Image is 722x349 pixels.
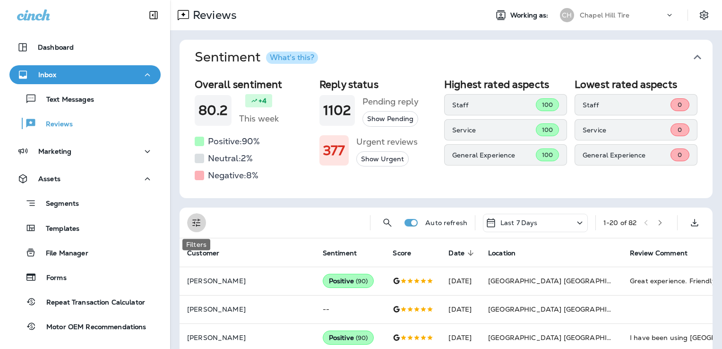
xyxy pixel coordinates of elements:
button: Filters [187,213,206,232]
span: ( 90 ) [356,334,368,342]
button: Collapse Sidebar [140,6,167,25]
p: General Experience [452,151,536,159]
p: Templates [36,225,79,234]
p: Marketing [38,148,71,155]
span: Review Comment [630,249,688,257]
button: Show Pending [362,111,418,127]
div: CH [560,8,574,22]
h2: Reply status [319,79,437,90]
div: SentimentWhat's this? [180,75,713,198]
div: Positive [323,331,374,345]
button: Export as CSV [685,213,704,232]
span: Customer [187,249,219,257]
p: Motor OEM Recommendations [37,323,146,332]
p: Inbox [38,71,56,79]
div: Filters [182,239,210,250]
h1: 377 [323,143,345,158]
div: Positive [323,274,374,288]
p: Reviews [189,8,237,22]
p: Service [583,126,670,134]
h5: Positive: 90 % [208,134,260,149]
p: Text Messages [37,96,94,105]
td: [DATE] [441,267,481,295]
span: 0 [678,126,682,134]
p: Auto refresh [425,219,467,227]
p: Last 7 Days [500,219,538,227]
p: [PERSON_NAME] [187,334,308,341]
p: Dashboard [38,44,74,51]
h5: Negative: 8 % [208,168,258,183]
td: -- [315,295,386,323]
span: 0 [678,151,682,159]
p: [PERSON_NAME] [187,277,308,285]
button: Dashboard [9,38,161,57]
h5: This week [239,111,279,126]
span: [GEOGRAPHIC_DATA] [GEOGRAPHIC_DATA][PERSON_NAME] [488,333,696,342]
button: Motor OEM Recommendations [9,316,161,336]
p: Staff [583,101,670,109]
button: Search Reviews [378,213,397,232]
p: Reviews [36,120,73,129]
button: Inbox [9,65,161,84]
h2: Lowest rated aspects [575,79,697,90]
button: What's this? [266,52,318,64]
p: Forms [37,274,67,283]
button: Reviews [9,113,161,133]
span: Review Comment [630,249,700,257]
button: File Manager [9,243,161,262]
h1: Sentiment [195,49,318,65]
button: Templates [9,218,161,238]
span: Date [448,249,477,257]
span: [GEOGRAPHIC_DATA] [GEOGRAPHIC_DATA][PERSON_NAME] [488,305,696,314]
span: Score [393,249,423,257]
span: Working as: [510,11,550,19]
p: File Manager [36,249,88,258]
h5: Urgent reviews [356,134,418,149]
div: What's this? [270,54,314,61]
button: Text Messages [9,89,161,109]
p: Service [452,126,536,134]
td: [DATE] [441,295,481,323]
button: Segments [9,193,161,213]
span: 0 [678,101,682,109]
button: Repeat Transaction Calculator [9,292,161,312]
button: Forms [9,267,161,287]
span: [GEOGRAPHIC_DATA] [GEOGRAPHIC_DATA] - [GEOGRAPHIC_DATA] [488,277,718,285]
span: ( 90 ) [356,277,368,285]
span: Customer [187,249,232,257]
button: SentimentWhat's this? [187,40,720,75]
p: Assets [38,175,60,183]
h2: Overall sentiment [195,79,312,90]
p: Segments [36,200,79,209]
h1: 1102 [323,103,351,118]
h5: Pending reply [362,94,419,109]
button: Marketing [9,142,161,161]
span: 100 [542,126,553,134]
button: Show Urgent [356,151,409,167]
h5: Neutral: 2 % [208,151,253,166]
p: General Experience [583,151,670,159]
button: Assets [9,169,161,188]
div: 1 - 20 of 82 [603,219,636,227]
span: Sentiment [323,249,357,257]
p: Staff [452,101,536,109]
span: 100 [542,151,553,159]
button: Settings [696,7,713,24]
p: Repeat Transaction Calculator [37,298,145,307]
p: Chapel Hill Tire [580,11,629,19]
span: Date [448,249,464,257]
span: 100 [542,101,553,109]
h1: 80.2 [198,103,228,118]
span: Location [488,249,516,257]
p: +4 [258,96,266,105]
span: Sentiment [323,249,369,257]
h2: Highest rated aspects [444,79,567,90]
span: Location [488,249,528,257]
p: [PERSON_NAME] [187,305,308,313]
span: Score [393,249,411,257]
